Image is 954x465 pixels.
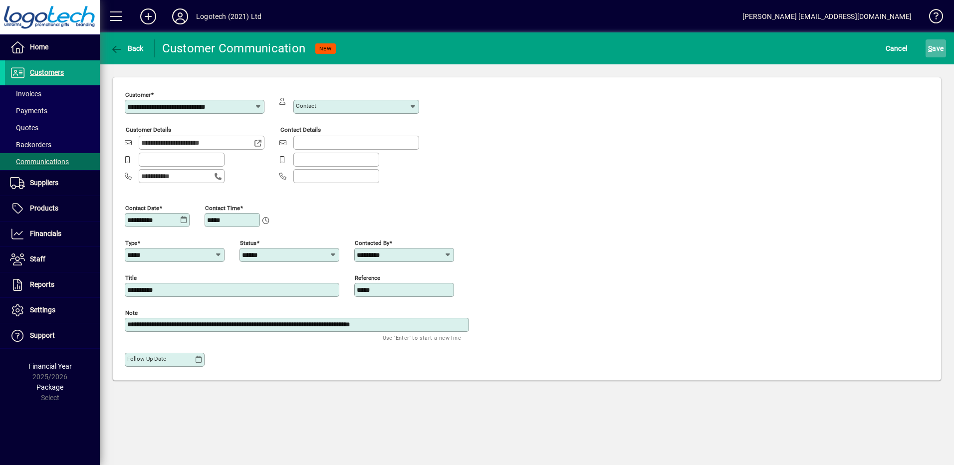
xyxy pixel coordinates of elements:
[162,40,306,56] div: Customer Communication
[5,153,100,170] a: Communications
[30,306,55,314] span: Settings
[5,222,100,246] a: Financials
[132,7,164,25] button: Add
[30,68,64,76] span: Customers
[110,44,144,52] span: Back
[5,119,100,136] a: Quotes
[30,331,55,339] span: Support
[127,355,166,362] mat-label: Follow up date
[355,239,389,246] mat-label: Contacted by
[928,44,932,52] span: S
[10,141,51,149] span: Backorders
[10,90,41,98] span: Invoices
[5,272,100,297] a: Reports
[5,171,100,196] a: Suppliers
[5,298,100,323] a: Settings
[196,8,261,24] div: Logotech (2021) Ltd
[5,196,100,221] a: Products
[30,230,61,237] span: Financials
[100,39,155,57] app-page-header-button: Back
[125,91,151,98] mat-label: Customer
[883,39,910,57] button: Cancel
[926,39,946,57] button: Save
[205,204,240,211] mat-label: Contact time
[30,43,48,51] span: Home
[125,204,159,211] mat-label: Contact date
[10,158,69,166] span: Communications
[125,274,137,281] mat-label: Title
[125,239,137,246] mat-label: Type
[125,309,138,316] mat-label: Note
[10,107,47,115] span: Payments
[319,45,332,52] span: NEW
[742,8,912,24] div: [PERSON_NAME] [EMAIL_ADDRESS][DOMAIN_NAME]
[30,255,45,263] span: Staff
[164,7,196,25] button: Profile
[5,136,100,153] a: Backorders
[10,124,38,132] span: Quotes
[922,2,942,34] a: Knowledge Base
[5,323,100,348] a: Support
[30,179,58,187] span: Suppliers
[36,383,63,391] span: Package
[28,362,72,370] span: Financial Year
[886,40,908,56] span: Cancel
[355,274,380,281] mat-label: Reference
[240,239,256,246] mat-label: Status
[5,102,100,119] a: Payments
[30,280,54,288] span: Reports
[383,332,461,343] mat-hint: Use 'Enter' to start a new line
[30,204,58,212] span: Products
[296,102,316,109] mat-label: Contact
[5,85,100,102] a: Invoices
[5,247,100,272] a: Staff
[928,40,944,56] span: ave
[108,39,146,57] button: Back
[5,35,100,60] a: Home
